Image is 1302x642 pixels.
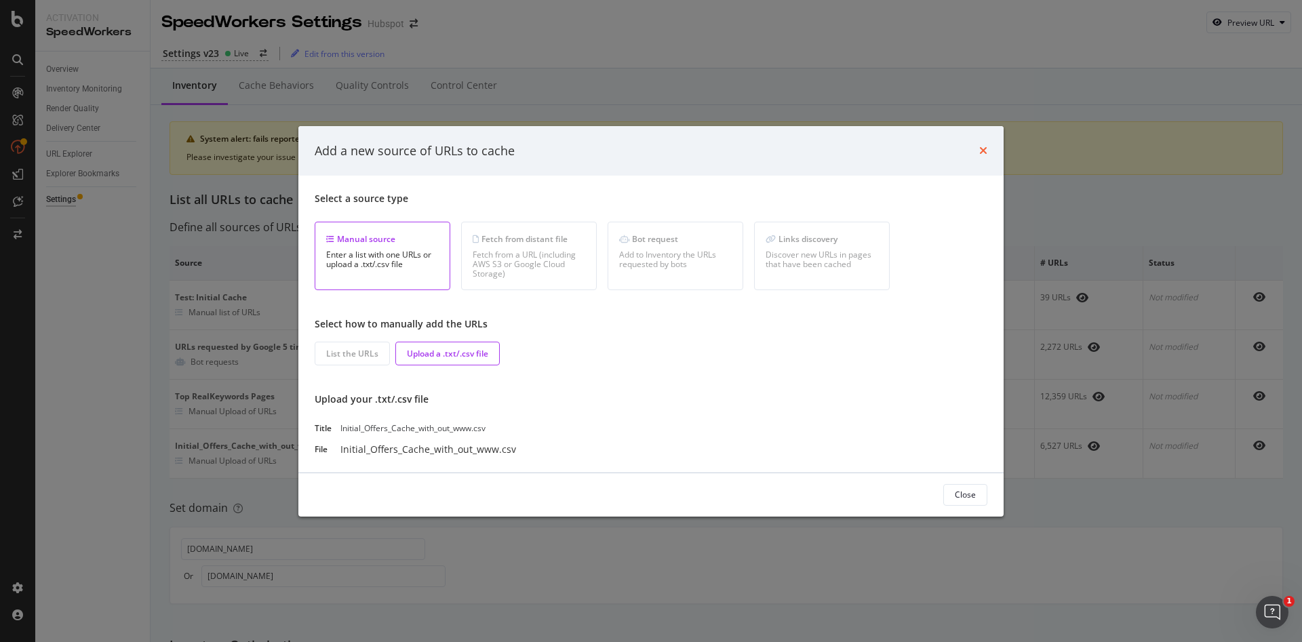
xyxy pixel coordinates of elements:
[326,250,439,269] div: Enter a list with one URLs or upload a .txt/.csv file
[1256,596,1288,628] iframe: Intercom live chat
[315,317,987,331] div: Select how to manually add the URLs
[315,393,987,406] div: Upload your .txt/.csv file
[298,125,1004,516] div: modal
[340,422,585,434] div: Initial_Offers_Cache_with_out_www.csv
[766,250,878,269] div: Discover new URLs in pages that have been cached
[315,443,335,455] div: File
[315,192,987,205] div: Select a source type
[315,422,335,434] div: Title
[1284,596,1295,607] span: 1
[955,489,976,500] div: Close
[340,443,516,456] div: Initial_Offers_Cache_with_out_www.csv
[315,142,515,159] div: Add a new source of URLs to cache
[407,348,488,359] div: Upload a .txt/.csv file
[326,233,439,245] div: Manual source
[766,233,878,245] div: Links discovery
[979,142,987,159] div: times
[943,484,987,506] button: Close
[326,348,378,359] div: List the URLs
[473,250,585,279] div: Fetch from a URL (including AWS S3 or Google Cloud Storage)
[619,233,732,245] div: Bot request
[619,250,732,269] div: Add to Inventory the URLs requested by bots
[473,233,585,245] div: Fetch from distant file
